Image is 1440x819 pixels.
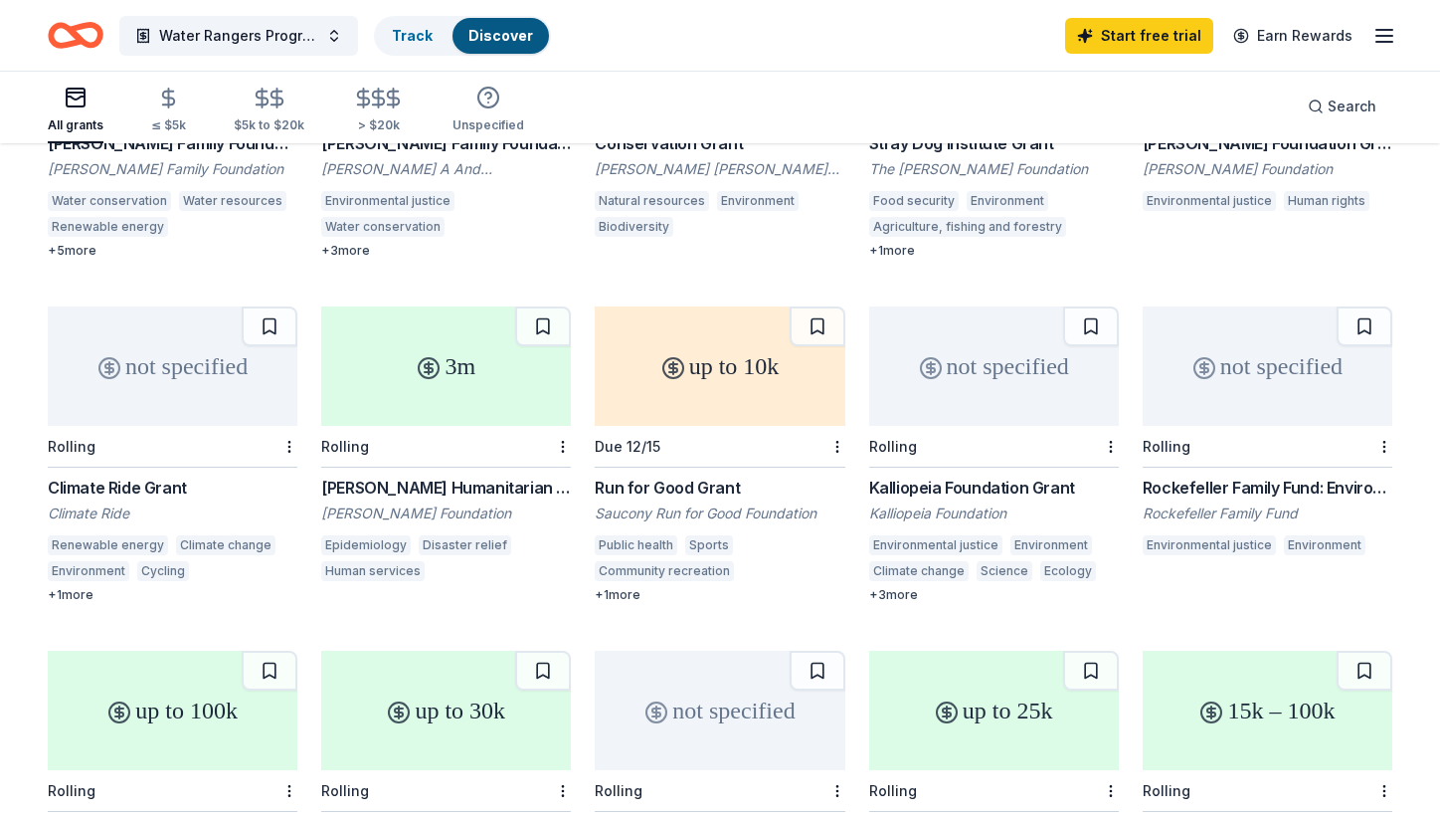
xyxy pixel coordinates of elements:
[869,561,969,581] div: Climate change
[321,438,369,455] div: Rolling
[595,651,844,770] div: not specified
[1292,87,1392,126] button: Search
[1284,535,1365,555] div: Environment
[1328,95,1376,118] span: Search
[1221,18,1364,54] a: Earn Rewards
[321,131,571,155] div: [PERSON_NAME] Family Foundation - Environment Grants
[595,159,844,179] div: [PERSON_NAME] [PERSON_NAME] Foundation
[869,651,1119,770] div: up to 25k
[151,117,186,133] div: ≤ $5k
[352,79,405,143] button: > $20k
[869,587,1119,603] div: + 3 more
[869,307,1119,603] a: not specifiedRollingKalliopeia Foundation GrantKalliopeia FoundationEnvironmental justiceEnvironm...
[321,307,571,587] a: 3mRolling[PERSON_NAME] Humanitarian Prize[PERSON_NAME] FoundationEpidemiologyDisaster reliefHuman...
[1143,191,1276,211] div: Environmental justice
[321,217,445,237] div: Water conservation
[48,217,168,237] div: Renewable energy
[419,535,511,555] div: Disaster relief
[595,217,673,237] div: Biodiversity
[869,782,917,799] div: Rolling
[321,535,411,555] div: Epidemiology
[321,243,571,259] div: + 3 more
[1143,307,1392,561] a: not specifiedRollingRockefeller Family Fund: Environment GrantRockefeller Family FundEnvironmenta...
[452,78,524,143] button: Unspecified
[352,117,405,133] div: > $20k
[48,12,103,59] a: Home
[452,117,524,133] div: Unspecified
[234,79,304,143] button: $5k to $20k
[48,243,297,259] div: + 5 more
[48,504,297,523] div: Climate Ride
[1143,504,1392,523] div: Rockefeller Family Fund
[48,117,103,133] div: All grants
[1143,438,1190,455] div: Rolling
[48,307,297,603] a: not specifiedRollingClimate Ride GrantClimate RideRenewable energyClimate changeEnvironmentCyclin...
[1010,535,1092,555] div: Environment
[869,307,1119,426] div: not specified
[159,24,318,48] span: Water Rangers Program
[595,307,844,603] a: up to 10kDue 12/15Run for Good GrantSaucony Run for Good FoundationPublic healthSportsCommunity r...
[595,587,844,603] div: + 1 more
[321,561,425,581] div: Human services
[176,217,288,237] div: Energy efficiency
[595,782,642,799] div: Rolling
[595,131,844,155] div: Conservation Grant
[48,307,297,426] div: not specified
[48,131,297,155] div: [PERSON_NAME] Family Foundation Grant
[869,535,1002,555] div: Environmental justice
[452,217,560,237] div: Water resources
[48,438,95,455] div: Rolling
[595,561,734,581] div: Community recreation
[48,535,168,555] div: Renewable energy
[48,782,95,799] div: Rolling
[321,191,454,211] div: Environmental justice
[595,307,844,426] div: up to 10k
[321,651,571,770] div: up to 30k
[869,191,959,211] div: Food security
[176,535,275,555] div: Climate change
[1284,191,1369,211] div: Human rights
[137,561,189,581] div: Cycling
[321,782,369,799] div: Rolling
[1143,307,1392,426] div: not specified
[48,651,297,770] div: up to 100k
[119,16,358,56] button: Water Rangers Program
[967,191,1048,211] div: Environment
[1143,651,1392,770] div: 15k – 100k
[869,243,1119,259] div: + 1 more
[595,438,660,455] div: Due 12/15
[1143,535,1276,555] div: Environmental justice
[321,159,571,179] div: [PERSON_NAME] A And [PERSON_NAME] Family Foundation
[869,217,1066,237] div: Agriculture, fishing and forestry
[1040,561,1096,581] div: Ecology
[179,191,286,211] div: Water resources
[374,16,551,56] button: TrackDiscover
[685,535,733,555] div: Sports
[595,476,844,500] div: Run for Good Grant
[869,159,1119,179] div: The [PERSON_NAME] Foundation
[48,561,129,581] div: Environment
[48,587,297,603] div: + 1 more
[234,117,304,133] div: $5k to $20k
[48,78,103,143] button: All grants
[869,504,1119,523] div: Kalliopeia Foundation
[468,27,533,44] a: Discover
[595,504,844,523] div: Saucony Run for Good Foundation
[48,476,297,500] div: Climate Ride Grant
[321,307,571,426] div: 3m
[151,79,186,143] button: ≤ $5k
[869,476,1119,500] div: Kalliopeia Foundation Grant
[48,191,171,211] div: Water conservation
[48,159,297,179] div: [PERSON_NAME] Family Foundation
[595,191,709,211] div: Natural resources
[977,561,1032,581] div: Science
[717,191,799,211] div: Environment
[392,27,433,44] a: Track
[321,476,571,500] div: [PERSON_NAME] Humanitarian Prize
[869,438,917,455] div: Rolling
[1143,782,1190,799] div: Rolling
[1143,131,1392,155] div: [PERSON_NAME] Foundation Grants
[869,131,1119,155] div: Stray Dog Institute Grant
[321,504,571,523] div: [PERSON_NAME] Foundation
[1143,476,1392,500] div: Rockefeller Family Fund: Environment Grant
